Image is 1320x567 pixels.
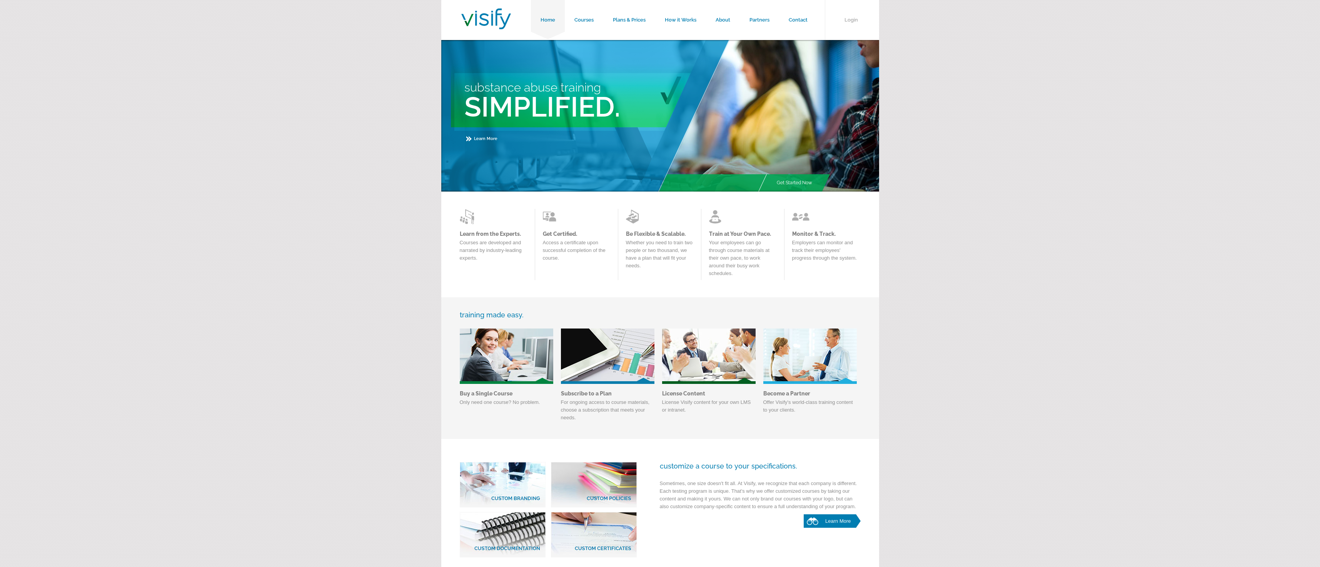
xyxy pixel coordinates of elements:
[626,239,693,273] p: Whether you need to train two people or two thousand, we have a plan that will fit your needs.
[792,239,859,266] p: Employers can monitor and track their employees' progress through the system.
[626,209,643,224] img: Learn from the Experts
[662,329,756,384] img: Content Licensing
[561,399,654,425] p: For ongoing access to course materials, choose a subscription that meets your needs.
[551,512,637,558] a: Custom Certificates
[763,390,857,397] a: Become a Partner
[763,329,857,385] a: Become a Partner
[460,311,861,319] h3: training made easy.
[662,390,756,397] a: License Content
[460,462,546,507] img: Custom Branding
[461,8,511,29] img: Visify Training
[460,329,553,385] a: Buy a Single Course
[709,239,776,281] p: Your employees can go through course materials at their own pace, to work around their busy work ...
[460,399,553,410] p: Only need one course? No problem.
[461,20,511,32] a: Visify Training
[657,40,879,192] img: Main Image
[551,512,637,557] img: Custom Certificates
[804,514,861,528] a: Learn More
[792,209,809,224] img: Learn from the Experts
[551,462,637,508] a: Custom Policies
[662,329,756,385] a: Content Licensing
[460,209,477,224] img: Learn from the Experts
[460,329,553,384] img: Buy a Single Course
[460,480,861,514] p: Sometimes, one size doesn't fit all. At Visify, we recognize that each company is different. Each...
[763,329,857,384] img: Become a Partner
[792,231,859,237] a: Monitor & Track.
[709,209,726,224] img: Learn from the Experts
[543,209,560,224] img: Learn from the Experts
[460,231,527,237] a: Learn from the Experts.
[561,329,654,384] img: Subscribe to a Plan
[543,231,610,237] a: Get Certified.
[543,239,610,266] p: Access a certificate upon successful completion of the course.
[466,136,497,141] a: Learn More
[626,231,693,237] a: Be Flexible & Scalable.
[464,90,731,123] h2: Simplified.
[561,329,654,385] a: Subscribe to a Plan
[460,239,527,266] p: Courses are developed and narrated by industry-leading experts.
[763,399,857,418] p: Offer Visify's world-class training content to your clients.
[460,512,546,558] a: Custom Documentation
[767,174,822,192] a: Get Started Now
[464,80,731,94] h3: Substance Abuse Training
[460,462,546,508] a: Custom Branding
[709,231,776,237] a: Train at Your Own Pace.
[460,462,861,470] h3: Customize a course to your specifications.
[460,390,553,397] a: Buy a Single Course
[460,512,546,557] img: Custom Documentation
[561,390,654,397] a: Subscribe to a Plan
[551,462,637,507] img: Custom Policies
[662,399,756,418] p: License Visify content for your own LMS or intranet.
